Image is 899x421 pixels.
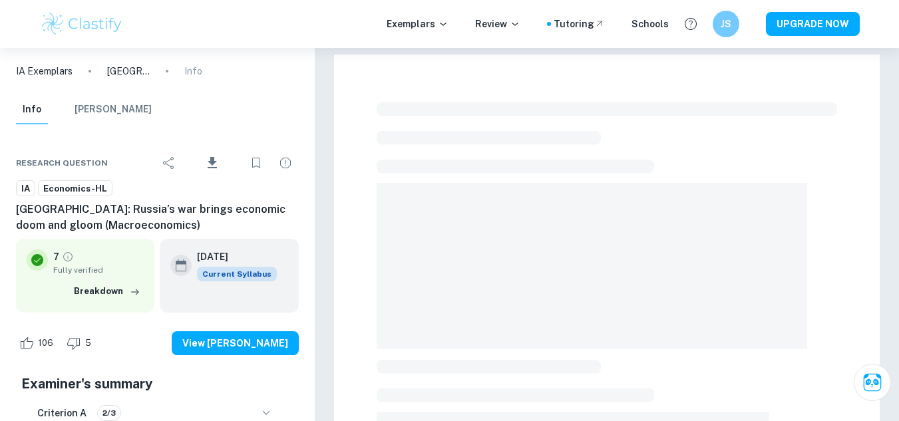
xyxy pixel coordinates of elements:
h5: Examiner's summary [21,374,293,394]
button: JS [713,11,739,37]
a: Tutoring [554,17,605,31]
p: Review [475,17,520,31]
button: UPGRADE NOW [766,12,860,36]
button: Help and Feedback [679,13,702,35]
img: Clastify logo [40,11,124,37]
p: [GEOGRAPHIC_DATA]: Russia’s war brings economic doom and gloom (Macroeconomics) [107,64,150,78]
a: IA [16,180,35,197]
button: Ask Clai [854,364,891,401]
p: 7 [53,249,59,264]
h6: JS [718,17,733,31]
div: Bookmark [243,150,270,176]
a: Economics-HL [38,180,112,197]
div: Download [185,146,240,180]
a: Schools [631,17,669,31]
div: Dislike [63,333,98,354]
div: Like [16,333,61,354]
span: Current Syllabus [197,267,277,281]
div: Report issue [272,150,299,176]
span: Economics-HL [39,182,112,196]
a: IA Exemplars [16,64,73,78]
p: Exemplars [387,17,449,31]
button: Info [16,95,48,124]
span: Fully verified [53,264,144,276]
span: 5 [78,337,98,350]
span: Research question [16,157,108,169]
button: View [PERSON_NAME] [172,331,299,355]
p: Info [184,64,202,78]
div: This exemplar is based on the current syllabus. Feel free to refer to it for inspiration/ideas wh... [197,267,277,281]
button: [PERSON_NAME] [75,95,152,124]
a: Grade fully verified [62,251,74,263]
span: IA [17,182,35,196]
div: Share [156,150,182,176]
span: 2/3 [98,407,120,419]
button: Breakdown [71,281,144,301]
h6: Criterion A [37,406,87,420]
span: 106 [31,337,61,350]
h6: [GEOGRAPHIC_DATA]: Russia’s war brings economic doom and gloom (Macroeconomics) [16,202,299,233]
h6: [DATE] [197,249,266,264]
